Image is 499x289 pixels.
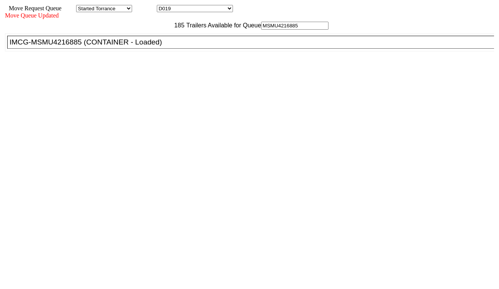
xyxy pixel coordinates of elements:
[63,5,75,11] span: Area
[171,22,185,29] span: 185
[5,12,59,19] span: Move Queue Updated
[185,22,261,29] span: Trailers Available for Queue
[261,22,328,30] input: Filter Available Trailers
[5,5,62,11] span: Move Request Queue
[10,38,499,46] div: IMCG-MSMU4216885 (CONTAINER - Loaded)
[134,5,155,11] span: Location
